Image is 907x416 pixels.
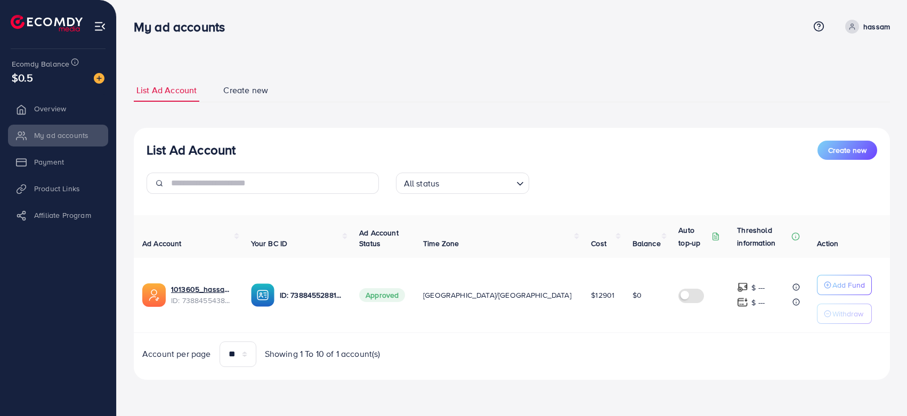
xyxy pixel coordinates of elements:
p: Threshold information [737,224,789,249]
img: top-up amount [737,297,748,308]
span: Action [817,238,838,249]
span: Approved [359,288,405,302]
img: ic-ba-acc.ded83a64.svg [251,283,274,307]
span: Create new [223,84,268,96]
p: $ --- [751,281,765,294]
img: image [94,73,104,84]
span: Showing 1 To 10 of 1 account(s) [265,348,380,360]
span: All status [402,176,442,191]
button: Add Fund [817,275,872,295]
span: Account per page [142,348,211,360]
span: [GEOGRAPHIC_DATA]/[GEOGRAPHIC_DATA] [423,290,571,300]
span: ID: 7388455438272151568 [171,295,234,306]
span: $0 [633,290,642,300]
button: Withdraw [817,304,872,324]
input: Search for option [442,174,512,191]
span: $12901 [591,290,614,300]
img: ic-ads-acc.e4c84228.svg [142,283,166,307]
h3: List Ad Account [147,142,236,158]
button: Create new [817,141,877,160]
span: Your BC ID [251,238,288,249]
p: hassam [863,20,890,33]
img: top-up amount [737,282,748,293]
p: ID: 7388455288136925185 [280,289,343,301]
img: logo [11,15,83,31]
span: Ad Account Status [359,227,399,249]
a: hassam [841,20,890,34]
img: menu [94,20,106,32]
span: Ecomdy Balance [12,59,69,69]
span: Cost [591,238,606,249]
span: $0.5 [12,70,34,85]
p: Auto top-up [678,224,709,249]
span: Balance [633,238,661,249]
h3: My ad accounts [134,19,233,35]
p: Add Fund [832,279,865,291]
span: Time Zone [423,238,459,249]
span: Create new [828,145,866,156]
span: Ad Account [142,238,182,249]
p: $ --- [751,296,765,309]
a: 1013605_hassam_1720258849996 [171,284,234,295]
p: Withdraw [832,307,863,320]
div: <span class='underline'>1013605_hassam_1720258849996</span></br>7388455438272151568 [171,284,234,306]
div: Search for option [396,173,529,194]
span: List Ad Account [136,84,197,96]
